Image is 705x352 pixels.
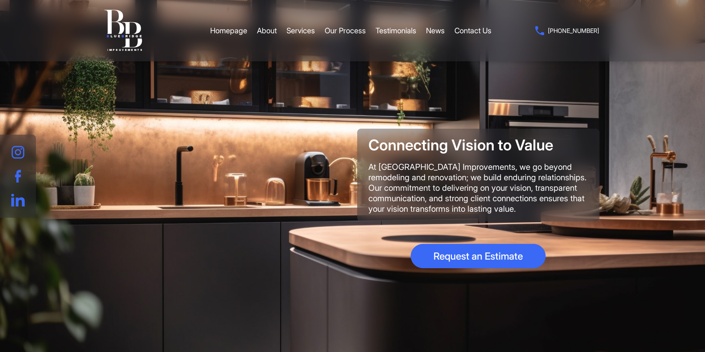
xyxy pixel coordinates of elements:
a: [PHONE_NUMBER] [535,25,599,36]
a: Homepage [210,19,247,42]
span: [PHONE_NUMBER] [548,25,599,36]
a: Contact Us [454,19,491,42]
a: Services [286,19,315,42]
a: Testimonials [376,19,416,42]
a: About [257,19,277,42]
a: News [426,19,445,42]
div: At [GEOGRAPHIC_DATA] Improvements, we go beyond remodeling and renovation; we build enduring rela... [368,162,588,214]
h1: Connecting Vision to Value [368,136,588,154]
a: Our Process [325,19,366,42]
a: Request an Estimate [411,244,546,268]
